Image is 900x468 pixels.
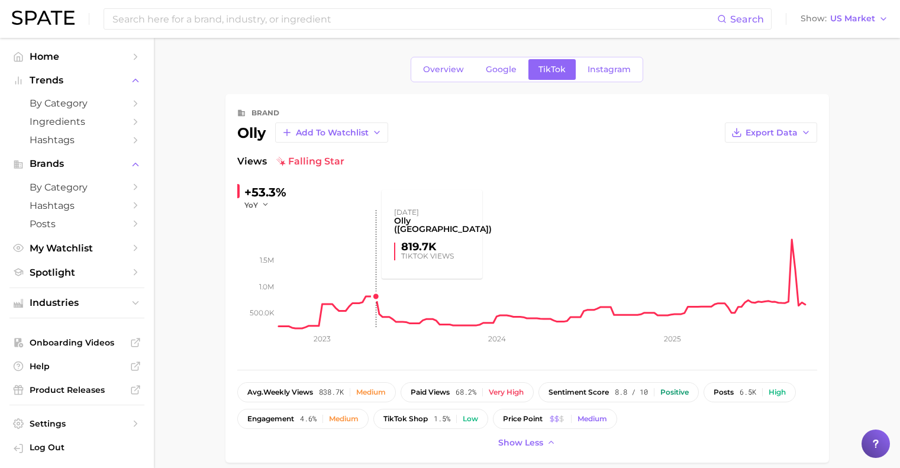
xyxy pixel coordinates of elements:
[30,385,124,395] span: Product Releases
[247,388,263,396] abbr: average
[730,14,764,25] span: Search
[769,388,786,396] div: High
[30,243,124,254] span: My Watchlist
[329,415,359,423] div: Medium
[30,361,124,372] span: Help
[30,337,124,348] span: Onboarding Videos
[30,267,124,278] span: Spotlight
[463,415,478,423] div: Low
[9,294,144,312] button: Industries
[30,159,124,169] span: Brands
[9,381,144,399] a: Product Releases
[30,418,124,429] span: Settings
[413,59,474,80] a: Overview
[9,334,144,351] a: Onboarding Videos
[486,64,517,75] span: Google
[250,308,275,317] tspan: 500.0k
[9,72,144,89] button: Trends
[549,388,609,396] span: sentiment score
[434,415,450,423] span: 1.5%
[237,409,369,429] button: engagement4.6%Medium
[30,134,124,146] span: Hashtags
[9,415,144,433] a: Settings
[383,415,428,423] span: TikTok shop
[296,128,369,138] span: Add to Watchlist
[247,415,294,423] span: engagement
[714,388,734,396] span: posts
[578,415,607,423] div: Medium
[740,388,756,396] span: 6.5k
[237,382,396,402] button: avg.weekly views838.7kMedium
[495,435,559,451] button: Show less
[237,154,267,169] span: Views
[401,382,534,402] button: paid views68.2%Very high
[30,200,124,211] span: Hashtags
[538,64,566,75] span: TikTok
[704,382,796,402] button: posts6.5kHigh
[498,438,543,448] span: Show less
[276,154,344,169] span: falling star
[30,51,124,62] span: Home
[9,239,144,257] a: My Watchlist
[314,334,331,343] tspan: 2023
[275,122,388,143] button: Add to Watchlist
[538,382,699,402] button: sentiment score8.8 / 10Positive
[276,157,286,166] img: falling star
[9,357,144,375] a: Help
[801,15,827,22] span: Show
[493,409,617,429] button: price pointMedium
[578,59,641,80] a: Instagram
[725,122,817,143] button: Export Data
[423,64,464,75] span: Overview
[9,178,144,196] a: by Category
[9,215,144,233] a: Posts
[300,415,317,423] span: 4.6%
[356,388,386,396] div: Medium
[503,415,543,423] span: price point
[660,388,689,396] div: Positive
[30,442,135,453] span: Log Out
[9,94,144,112] a: by Category
[244,200,258,210] span: YoY
[30,182,124,193] span: by Category
[798,11,891,27] button: ShowUS Market
[244,183,286,202] div: +53.3%
[456,388,476,396] span: 68.2%
[251,106,279,120] div: brand
[528,59,576,80] a: TikTok
[111,9,717,29] input: Search here for a brand, industry, or ingredient
[30,116,124,127] span: Ingredients
[664,334,681,343] tspan: 2025
[615,388,648,396] span: 8.8 / 10
[9,155,144,173] button: Brands
[237,122,388,143] div: olly
[476,59,527,80] a: Google
[489,388,524,396] div: Very high
[260,256,274,264] tspan: 1.5m
[488,334,506,343] tspan: 2024
[12,11,75,25] img: SPATE
[244,200,270,210] button: YoY
[830,15,875,22] span: US Market
[30,218,124,230] span: Posts
[259,282,274,291] tspan: 1.0m
[746,128,798,138] span: Export Data
[9,263,144,282] a: Spotlight
[9,438,144,459] a: Log out. Currently logged in with e-mail gflores@golin.com.
[319,388,344,396] span: 838.7k
[30,75,124,86] span: Trends
[30,298,124,308] span: Industries
[30,98,124,109] span: by Category
[373,409,488,429] button: TikTok shop1.5%Low
[9,47,144,66] a: Home
[9,112,144,131] a: Ingredients
[588,64,631,75] span: Instagram
[9,131,144,149] a: Hashtags
[9,196,144,215] a: Hashtags
[247,388,313,396] span: weekly views
[411,388,450,396] span: paid views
